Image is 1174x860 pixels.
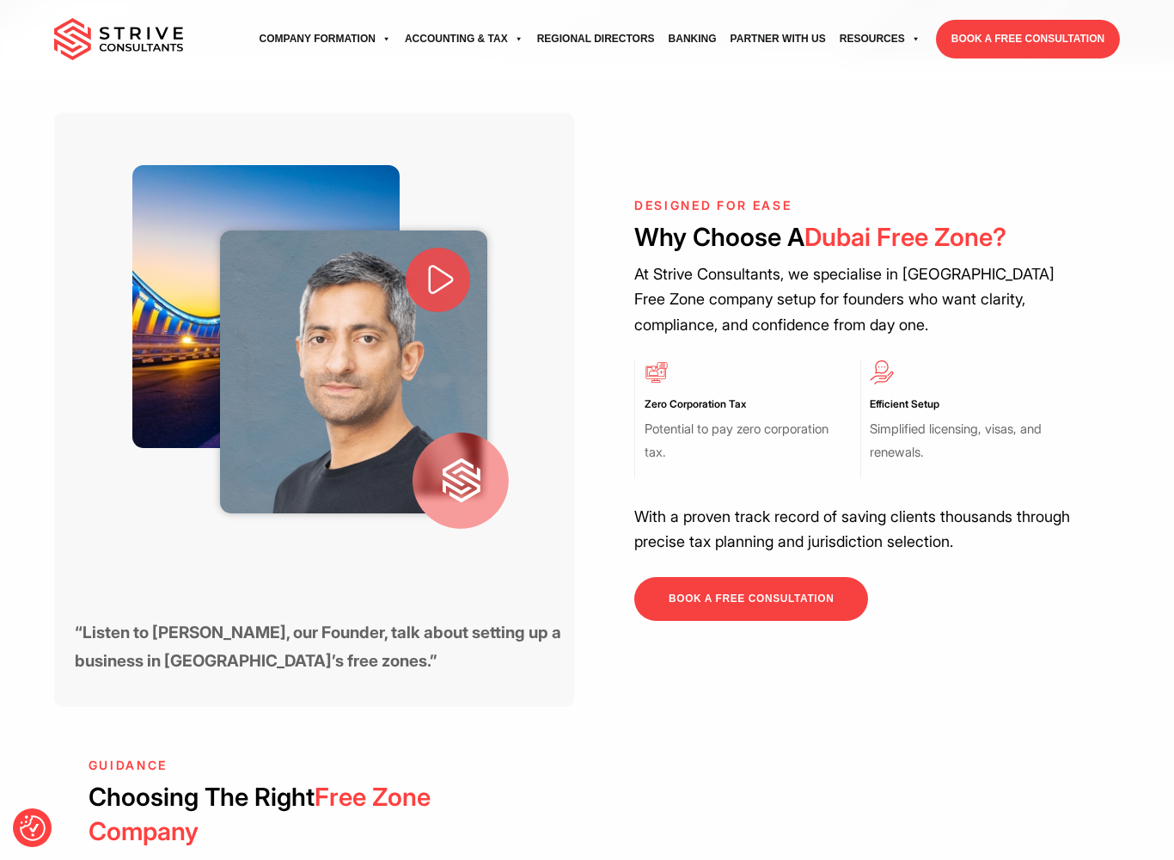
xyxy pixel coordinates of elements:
[89,782,431,845] span: Free Zone Company
[634,504,1085,555] p: With a proven track record of saving clients thousands through precise tax planning and jurisdict...
[634,199,1085,213] h6: Designed for Ease
[645,418,852,464] p: Potential to pay zero corporation tax.
[634,261,1085,338] p: At Strive Consultants, we specialise in [GEOGRAPHIC_DATA] Free Zone company setup for founders wh...
[724,15,833,63] a: Partner with Us
[645,397,852,411] h3: Zero Corporation Tax
[54,18,183,61] img: main-logo.svg
[870,397,1077,411] h3: Efficient Setup
[253,15,398,63] a: Company Formation
[634,577,868,621] a: BOOK A FREE CONSULTATION
[89,780,540,848] h2: Choosing The Right
[89,759,540,773] h6: Guidance
[804,222,1006,252] span: Dubai Free Zone?
[20,815,46,841] img: Revisit consent button
[833,15,927,63] a: Resources
[870,418,1077,464] p: Simplified licensing, visas, and renewals.
[398,15,530,63] a: Accounting & Tax
[936,20,1120,58] a: BOOK A FREE CONSULTATION
[662,15,724,63] a: Banking
[530,15,662,63] a: Regional Directors
[75,623,561,672] strong: “Listen to [PERSON_NAME], our Founder, talk about setting up a business in [GEOGRAPHIC_DATA]’s fr...
[413,433,509,529] img: strive logo
[634,220,1085,254] h2: Why Choose A
[20,815,46,841] button: Consent Preferences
